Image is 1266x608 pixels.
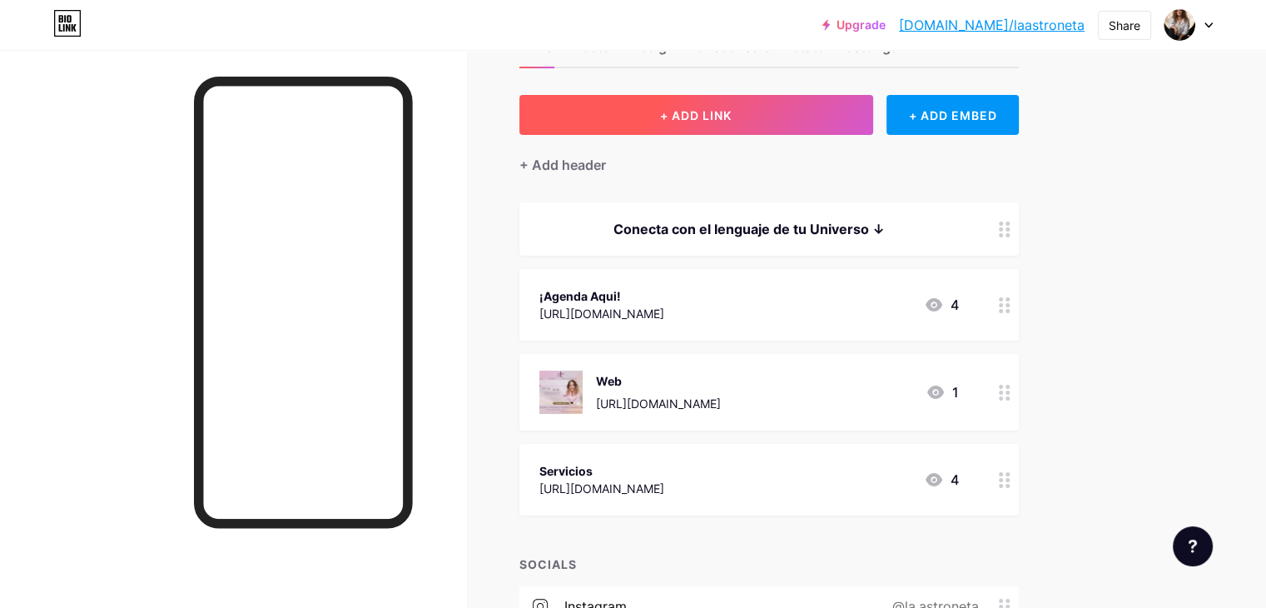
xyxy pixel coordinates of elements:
div: Share [1109,17,1140,34]
span: + ADD LINK [660,108,732,122]
div: Web [596,372,721,390]
div: Servicios [539,462,664,480]
div: Settings [845,37,898,67]
div: + Add header [519,155,606,175]
img: laastroneta [1164,9,1195,41]
div: Design [630,37,675,67]
div: Subscribers [695,37,772,67]
a: Upgrade [822,18,886,32]
a: [DOMAIN_NAME]/laastroneta [899,15,1085,35]
button: + ADD LINK [519,95,873,135]
div: Stats [792,37,825,67]
div: [URL][DOMAIN_NAME] [539,480,664,497]
div: SOCIALS [519,556,1019,573]
div: [URL][DOMAIN_NAME] [596,395,721,412]
div: Posts [573,37,610,67]
div: Links [519,37,554,67]
div: 4 [924,470,959,490]
div: + ADD EMBED [886,95,1019,135]
div: [URL][DOMAIN_NAME] [539,305,664,322]
div: Conecta con el lenguaje de tu Universo ↓ [539,219,959,239]
div: 4 [924,295,959,315]
img: Web [539,371,583,414]
div: 1 [926,382,959,402]
div: ¡Agenda Aqui! [539,287,664,305]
